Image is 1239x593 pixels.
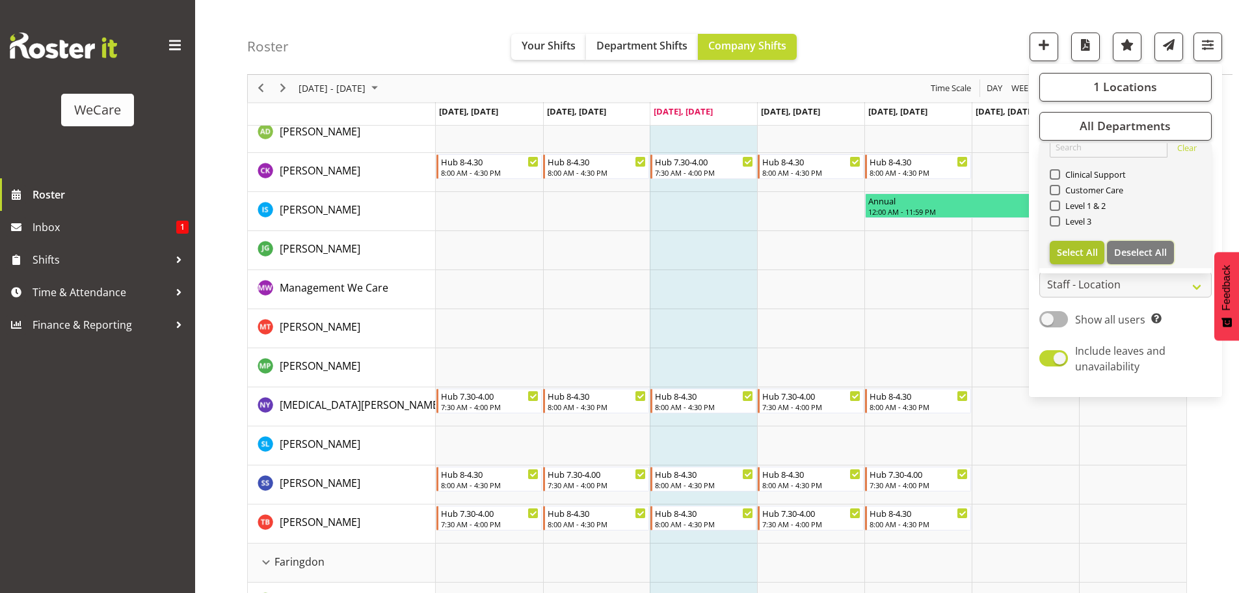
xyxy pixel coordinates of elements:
[280,124,360,139] span: [PERSON_NAME]
[248,348,436,387] td: Millie Pumphrey resource
[650,506,756,531] div: Tyla Boyd"s event - Hub 8-4.30 Begin From Wednesday, August 20, 2025 at 8:00:00 AM GMT+12:00 Ends...
[1221,265,1232,310] span: Feedback
[252,81,270,97] button: Previous
[655,519,753,529] div: 8:00 AM - 4:30 PM
[441,167,539,178] div: 8:00 AM - 4:30 PM
[247,39,289,54] h4: Roster
[280,397,442,413] a: [MEDICAL_DATA][PERSON_NAME]
[1039,112,1212,141] button: All Departments
[865,389,971,413] div: Nikita Yates"s event - Hub 8-4.30 Begin From Friday, August 22, 2025 at 8:00:00 AM GMT+12:00 Ends...
[1071,33,1100,61] button: Download a PDF of the roster according to the set date range.
[1107,241,1174,264] button: Deselect All
[248,192,436,231] td: Isabel Simcox resource
[33,250,169,269] span: Shifts
[1177,142,1197,158] a: Clear
[865,193,1186,218] div: Isabel Simcox"s event - Annual Begin From Friday, August 22, 2025 at 12:00:00 AM GMT+12:00 Ends A...
[655,402,753,412] div: 8:00 AM - 4:30 PM
[1060,216,1092,227] span: Level 3
[1060,185,1124,195] span: Customer Care
[33,185,189,204] span: Roster
[248,270,436,309] td: Management We Care resource
[929,81,974,97] button: Time Scale
[436,389,542,413] div: Nikita Yates"s event - Hub 7.30-4.00 Begin From Monday, August 18, 2025 at 7:30:00 AM GMT+12:00 E...
[762,155,860,168] div: Hub 8-4.30
[1080,118,1171,134] span: All Departments
[439,105,498,117] span: [DATE], [DATE]
[280,319,360,335] a: [PERSON_NAME]
[650,154,756,179] div: Chloe Kim"s event - Hub 7.30-4.00 Begin From Wednesday, August 20, 2025 at 7:30:00 AM GMT+12:00 E...
[762,480,860,490] div: 8:00 AM - 4:30 PM
[870,480,968,490] div: 7:30 AM - 4:00 PM
[248,544,436,583] td: Faringdon resource
[698,34,797,60] button: Company Shifts
[280,202,360,217] span: [PERSON_NAME]
[441,480,539,490] div: 8:00 AM - 4:30 PM
[436,506,542,531] div: Tyla Boyd"s event - Hub 7.30-4.00 Begin From Monday, August 18, 2025 at 7:30:00 AM GMT+12:00 Ends...
[250,75,272,102] div: previous period
[985,81,1005,97] button: Timeline Day
[1009,81,1036,97] button: Timeline Week
[248,309,436,348] td: Michelle Thomas resource
[650,467,756,491] div: Savita Savita"s event - Hub 8-4.30 Begin From Wednesday, August 20, 2025 at 8:00:00 AM GMT+12:00 ...
[441,155,539,168] div: Hub 8-4.30
[596,38,687,53] span: Department Shifts
[548,519,646,529] div: 8:00 AM - 4:30 PM
[33,217,176,237] span: Inbox
[297,81,367,97] span: [DATE] - [DATE]
[976,105,1035,117] span: [DATE], [DATE]
[272,75,294,102] div: next period
[548,402,646,412] div: 8:00 AM - 4:30 PM
[1093,79,1157,95] span: 1 Locations
[870,155,968,168] div: Hub 8-4.30
[274,554,325,570] span: Faringdon
[1060,200,1106,211] span: Level 1 & 2
[762,167,860,178] div: 8:00 AM - 4:30 PM
[655,467,753,480] div: Hub 8-4.30
[758,506,864,531] div: Tyla Boyd"s event - Hub 7.30-4.00 Begin From Thursday, August 21, 2025 at 7:30:00 AM GMT+12:00 En...
[761,105,820,117] span: [DATE], [DATE]
[441,519,539,529] div: 7:30 AM - 4:00 PM
[870,167,968,178] div: 8:00 AM - 4:30 PM
[762,402,860,412] div: 7:30 AM - 4:00 PM
[655,167,753,178] div: 7:30 AM - 4:00 PM
[1075,344,1166,374] span: Include leaves and unavailability
[280,515,360,529] span: [PERSON_NAME]
[548,389,646,402] div: Hub 8-4.30
[280,475,360,491] a: [PERSON_NAME]
[248,426,436,465] td: Sarah Lamont resource
[548,467,646,480] div: Hub 7.30-4.00
[548,480,646,490] div: 7:30 AM - 4:00 PM
[522,38,576,53] span: Your Shifts
[762,389,860,402] div: Hub 7.30-4.00
[1113,33,1141,61] button: Highlight an important date within the roster.
[1030,33,1058,61] button: Add a new shift
[870,506,968,519] div: Hub 8-4.30
[586,34,698,60] button: Department Shifts
[176,221,189,234] span: 1
[280,437,360,451] span: [PERSON_NAME]
[868,105,927,117] span: [DATE], [DATE]
[708,38,786,53] span: Company Shifts
[280,359,360,373] span: [PERSON_NAME]
[441,389,539,402] div: Hub 7.30-4.00
[1050,137,1167,158] input: Search
[1114,246,1167,258] span: Deselect All
[280,280,388,296] a: Management We Care
[248,504,436,544] td: Tyla Boyd resource
[758,389,864,413] div: Nikita Yates"s event - Hub 7.30-4.00 Begin From Thursday, August 21, 2025 at 7:30:00 AM GMT+12:00...
[1039,73,1212,102] button: 1 Locations
[654,105,713,117] span: [DATE], [DATE]
[543,506,649,531] div: Tyla Boyd"s event - Hub 8-4.30 Begin From Tuesday, August 19, 2025 at 8:00:00 AM GMT+12:00 Ends A...
[543,154,649,179] div: Chloe Kim"s event - Hub 8-4.30 Begin From Tuesday, August 19, 2025 at 8:00:00 AM GMT+12:00 Ends A...
[436,467,542,491] div: Savita Savita"s event - Hub 8-4.30 Begin From Monday, August 18, 2025 at 8:00:00 AM GMT+12:00 End...
[280,514,360,530] a: [PERSON_NAME]
[548,167,646,178] div: 8:00 AM - 4:30 PM
[280,241,360,256] a: [PERSON_NAME]
[441,506,539,519] div: Hub 7.30-4.00
[543,389,649,413] div: Nikita Yates"s event - Hub 8-4.30 Begin From Tuesday, August 19, 2025 at 8:00:00 AM GMT+12:00 End...
[248,231,436,270] td: Janine Grundler resource
[1010,81,1035,97] span: Week
[280,436,360,452] a: [PERSON_NAME]
[865,154,971,179] div: Chloe Kim"s event - Hub 8-4.30 Begin From Friday, August 22, 2025 at 8:00:00 AM GMT+12:00 Ends At...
